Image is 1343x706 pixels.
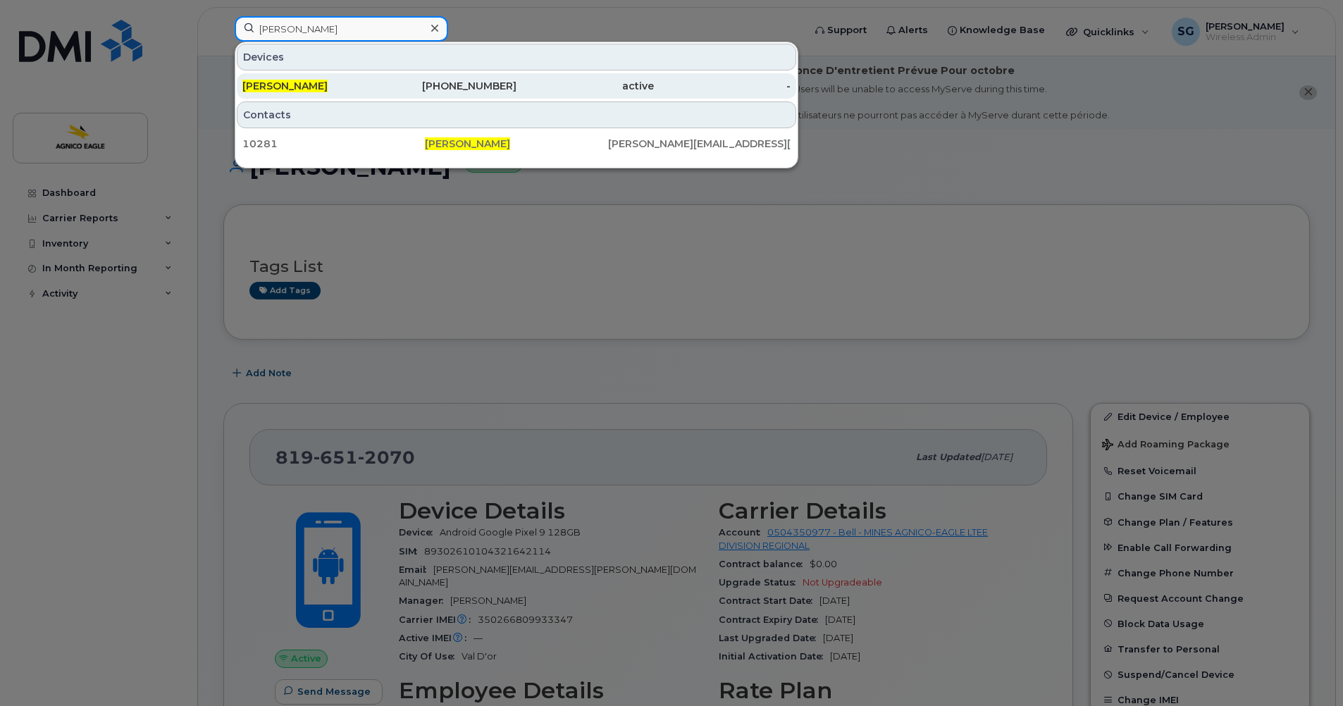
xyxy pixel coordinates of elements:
[237,101,796,128] div: Contacts
[380,79,517,93] div: [PHONE_NUMBER]
[237,73,796,99] a: [PERSON_NAME][PHONE_NUMBER]active-
[242,137,425,151] div: 10281
[516,79,654,93] div: active
[654,79,791,93] div: -
[237,44,796,70] div: Devices
[242,80,328,92] span: [PERSON_NAME]
[608,137,791,151] div: [PERSON_NAME][EMAIL_ADDRESS][DOMAIN_NAME]
[237,131,796,156] a: 10281[PERSON_NAME][PERSON_NAME][EMAIL_ADDRESS][DOMAIN_NAME]
[425,137,510,150] span: [PERSON_NAME]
